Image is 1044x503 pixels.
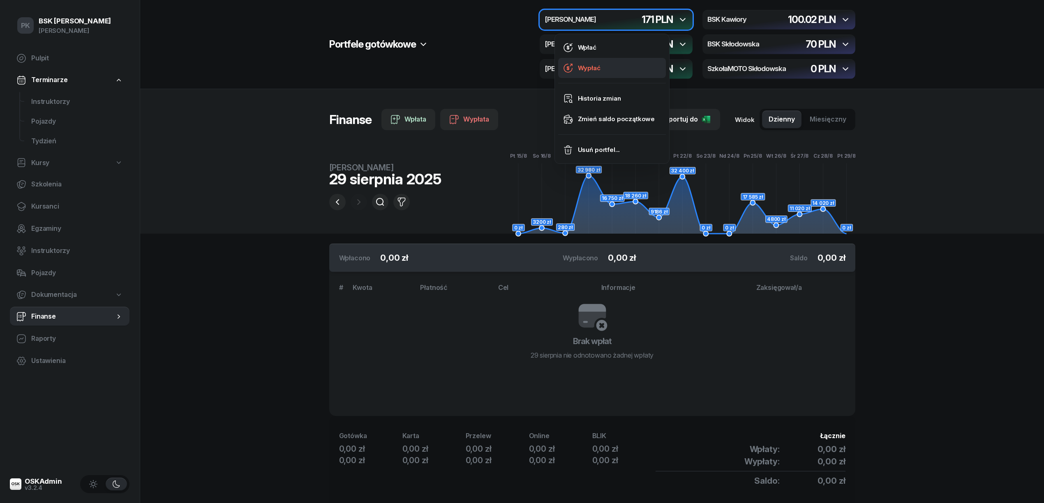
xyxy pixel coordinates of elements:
span: Wpłaty: [750,443,780,455]
tspan: Pt 22/8 [673,153,691,159]
button: Miesięczny [803,110,853,129]
h4: [PERSON_NAME] [545,16,596,23]
tspan: Pt 15/8 [510,153,527,159]
div: Historia zmian [578,93,621,104]
a: Terminarze [10,71,129,90]
div: 0,00 zł [339,443,402,455]
span: Szkolenia [31,179,123,190]
h4: SzkołaMOTO Skłodowska [707,65,786,73]
div: Online [529,431,592,441]
div: Przelew [466,431,529,441]
div: Saldo [790,253,807,263]
span: Saldo: [754,475,779,487]
div: Gotówka [339,431,402,441]
h4: [PERSON_NAME] [545,65,596,73]
button: SzkołaMOTO Skłodowska0 PLN [702,59,855,79]
span: Miesięczny [810,114,846,125]
button: [PERSON_NAME]171 PLN [540,10,693,30]
div: 0,00 zł [529,455,592,466]
div: 0 PLN [811,64,835,74]
button: [PERSON_NAME]0 PLN [540,59,693,79]
div: 0,00 zł [592,443,656,455]
tspan: Wt 26/8 [766,153,786,159]
span: Pojazdy [31,116,123,127]
button: BSK Kawiory100.02 PLN [702,10,855,30]
span: Ustawienia [31,356,123,366]
span: Pojazdy [31,268,123,278]
a: Pulpit [10,48,129,68]
a: Ustawienia [10,351,129,371]
a: Szkolenia [10,175,129,194]
div: 0,00 zł [339,455,402,466]
a: Tydzień [25,131,129,151]
div: 0,00 zł [402,455,466,466]
span: Wypłaty: [744,456,780,467]
div: Usuń portfel... [578,145,620,155]
h2: Portfele gotówkowe [329,38,416,51]
div: [PERSON_NAME] [39,25,111,36]
a: Instruktorzy [25,92,129,112]
tspan: So 23/8 [696,153,716,159]
a: Dokumentacja [10,285,129,304]
button: Eksportuj do [649,109,720,130]
tspan: Śr 27/8 [790,152,808,159]
th: Cel [493,282,596,300]
tspan: Nd 24/8 [719,153,739,159]
span: Terminarze [31,75,67,85]
button: Wypłata [440,109,498,130]
img: logo-xs@2x.png [10,478,21,490]
a: Instruktorzy [10,241,129,261]
h4: [PERSON_NAME] [545,41,596,48]
div: 0,00 zł [402,443,466,455]
tspan: Pt 29/8 [837,153,856,159]
div: Wpłata [390,114,426,125]
tspan: Pn 25/8 [744,153,762,159]
tspan: Cz 28/8 [813,153,833,159]
span: Pulpit [31,53,123,64]
div: Wypłata [449,114,489,125]
a: Pojazdy [10,263,129,283]
div: Karta [402,431,466,441]
div: 171 PLN [642,15,673,25]
div: 0,00 zł [466,455,529,466]
span: Instruktorzy [31,246,123,256]
div: 70 PLN [806,39,836,49]
a: Egzaminy [10,219,129,239]
span: Tydzień [31,136,123,147]
span: Kursanci [31,201,123,212]
div: 100.02 PLN [788,15,835,25]
div: 0,00 zł [592,455,656,466]
h1: Finanse [329,112,372,127]
div: Wpłać [578,42,596,53]
div: Wpłacono [339,253,371,263]
a: Kursanci [10,197,129,216]
span: PK [21,22,30,29]
span: Finanse [31,311,115,322]
div: 0,00 zł [466,443,529,455]
th: Kwota [348,282,415,300]
th: Płatność [415,282,493,300]
a: Kursy [10,154,129,172]
div: Wypłacono [563,253,598,263]
button: Wpłata [381,109,435,130]
a: Raporty [10,329,129,349]
button: [PERSON_NAME]0 PLN [540,34,693,54]
tspan: So 16/8 [533,153,551,159]
button: BSK Skłodowska70 PLN [702,34,855,54]
span: Kursy [31,158,49,168]
span: Raporty [31,333,123,344]
h4: BSK Kawiory [707,16,746,23]
div: 29 sierpnia nie odnotowano żadnej wpłaty [531,350,654,360]
div: Zmień saldo początkowe [578,114,655,124]
span: Instruktorzy [31,96,123,107]
th: Informacje [596,282,751,300]
span: Dokumentacja [31,289,77,300]
span: Dzienny [769,114,795,125]
button: Dzienny [762,110,801,129]
div: BLIK [592,431,656,441]
span: Egzaminy [31,223,123,234]
div: Wypłać [578,63,601,73]
h3: Brak wpłat [573,335,612,348]
div: [PERSON_NAME] [329,163,441,172]
div: 0,00 zł [529,443,592,455]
